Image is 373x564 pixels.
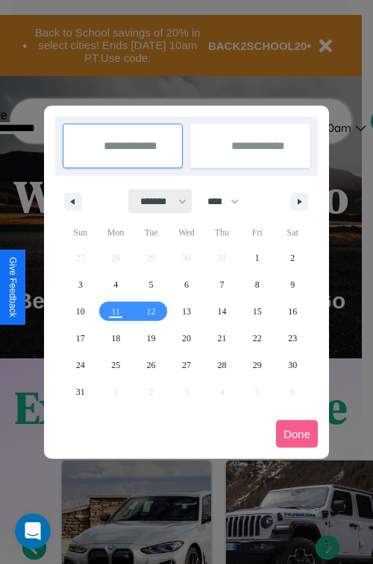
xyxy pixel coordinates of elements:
span: 5 [149,271,154,298]
span: 9 [290,271,295,298]
span: Fri [239,221,275,244]
button: 1 [239,244,275,271]
span: 2 [290,244,295,271]
span: Sun [63,221,98,244]
span: 10 [76,298,85,325]
button: 7 [204,271,239,298]
button: 5 [134,271,169,298]
button: 20 [169,325,204,352]
span: 7 [219,271,224,298]
span: Wed [169,221,204,244]
button: 21 [204,325,239,352]
span: 28 [217,352,226,378]
button: 23 [275,325,310,352]
span: 21 [217,325,226,352]
button: 17 [63,325,98,352]
span: 24 [76,352,85,378]
button: 27 [169,352,204,378]
button: 4 [98,271,133,298]
button: 22 [239,325,275,352]
span: 8 [255,271,260,298]
span: 30 [288,352,297,378]
button: 13 [169,298,204,325]
button: 8 [239,271,275,298]
span: 15 [253,298,262,325]
span: Mon [98,221,133,244]
button: 30 [275,352,310,378]
button: 11 [98,298,133,325]
span: 19 [147,325,156,352]
button: 15 [239,298,275,325]
button: 10 [63,298,98,325]
button: 9 [275,271,310,298]
span: 11 [111,298,120,325]
span: 14 [217,298,226,325]
button: 24 [63,352,98,378]
span: Tue [134,221,169,244]
iframe: Intercom live chat [15,513,51,549]
span: Sat [275,221,310,244]
button: 6 [169,271,204,298]
span: Thu [204,221,239,244]
span: 22 [253,325,262,352]
span: 25 [111,352,120,378]
span: 20 [182,325,191,352]
span: 17 [76,325,85,352]
span: 26 [147,352,156,378]
div: Give Feedback [7,257,18,317]
span: 27 [182,352,191,378]
button: 2 [275,244,310,271]
button: 16 [275,298,310,325]
button: 14 [204,298,239,325]
button: 3 [63,271,98,298]
span: 29 [253,352,262,378]
span: 6 [184,271,189,298]
span: 4 [113,271,118,298]
button: 19 [134,325,169,352]
button: 18 [98,325,133,352]
button: 29 [239,352,275,378]
span: 16 [288,298,297,325]
span: 1 [255,244,260,271]
button: 12 [134,298,169,325]
button: 25 [98,352,133,378]
span: 23 [288,325,297,352]
span: 12 [147,298,156,325]
span: 31 [76,378,85,405]
button: 31 [63,378,98,405]
button: Done [276,420,318,448]
button: 26 [134,352,169,378]
span: 18 [111,325,120,352]
button: 28 [204,352,239,378]
span: 3 [78,271,83,298]
span: 13 [182,298,191,325]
